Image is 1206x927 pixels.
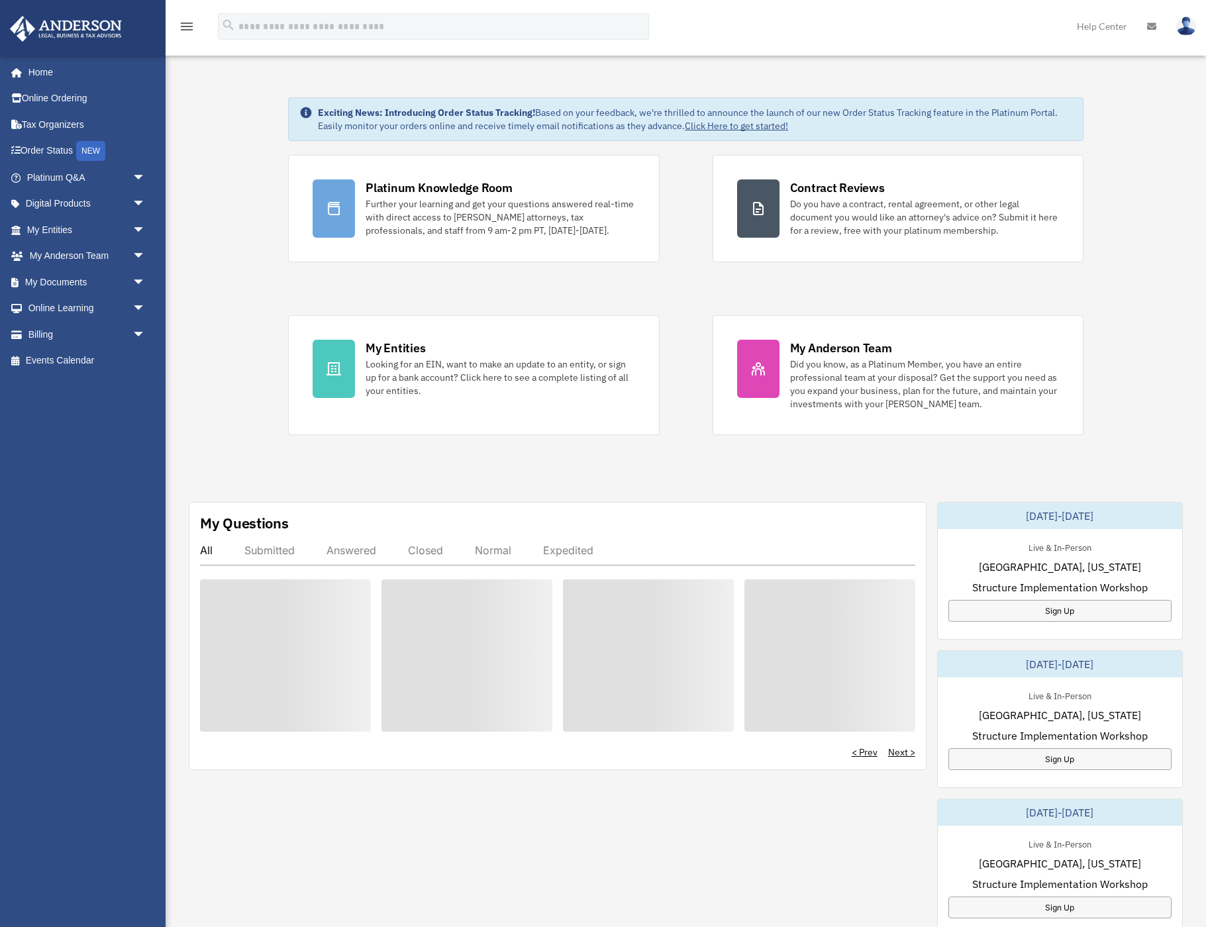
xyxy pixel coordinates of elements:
[713,155,1083,262] a: Contract Reviews Do you have a contract, rental agreement, or other legal document you would like...
[132,269,159,296] span: arrow_drop_down
[366,197,634,237] div: Further your learning and get your questions answered real-time with direct access to [PERSON_NAM...
[1018,688,1102,702] div: Live & In-Person
[979,855,1141,871] span: [GEOGRAPHIC_DATA], [US_STATE]
[9,243,166,269] a: My Anderson Teamarrow_drop_down
[9,269,166,295] a: My Documentsarrow_drop_down
[200,513,289,533] div: My Questions
[179,23,195,34] a: menu
[713,315,1083,435] a: My Anderson Team Did you know, as a Platinum Member, you have an entire professional team at your...
[9,348,166,374] a: Events Calendar
[972,728,1148,744] span: Structure Implementation Workshop
[1018,836,1102,850] div: Live & In-Person
[9,164,166,191] a: Platinum Q&Aarrow_drop_down
[179,19,195,34] i: menu
[288,155,659,262] a: Platinum Knowledge Room Further your learning and get your questions answered real-time with dire...
[9,59,159,85] a: Home
[132,321,159,348] span: arrow_drop_down
[366,358,634,397] div: Looking for an EIN, want to make an update to an entity, or sign up for a bank account? Click her...
[938,799,1182,826] div: [DATE]-[DATE]
[318,106,1072,132] div: Based on your feedback, we're thrilled to announce the launch of our new Order Status Tracking fe...
[408,544,443,557] div: Closed
[132,295,159,322] span: arrow_drop_down
[9,295,166,322] a: Online Learningarrow_drop_down
[200,544,213,557] div: All
[244,544,295,557] div: Submitted
[475,544,511,557] div: Normal
[790,197,1059,237] div: Do you have a contract, rental agreement, or other legal document you would like an attorney's ad...
[9,321,166,348] a: Billingarrow_drop_down
[972,876,1148,892] span: Structure Implementation Workshop
[132,217,159,244] span: arrow_drop_down
[938,503,1182,529] div: [DATE]-[DATE]
[132,191,159,218] span: arrow_drop_down
[9,85,166,112] a: Online Ordering
[948,748,1172,770] a: Sign Up
[318,107,535,119] strong: Exciting News: Introducing Order Status Tracking!
[948,600,1172,622] a: Sign Up
[366,179,513,196] div: Platinum Knowledge Room
[852,746,878,759] a: < Prev
[288,315,659,435] a: My Entities Looking for an EIN, want to make an update to an entity, or sign up for a bank accoun...
[9,191,166,217] a: Digital Productsarrow_drop_down
[1018,540,1102,554] div: Live & In-Person
[543,544,593,557] div: Expedited
[888,746,915,759] a: Next >
[979,559,1141,575] span: [GEOGRAPHIC_DATA], [US_STATE]
[1176,17,1196,36] img: User Pic
[938,651,1182,677] div: [DATE]-[DATE]
[790,340,892,356] div: My Anderson Team
[9,138,166,165] a: Order StatusNEW
[9,217,166,243] a: My Entitiesarrow_drop_down
[9,111,166,138] a: Tax Organizers
[979,707,1141,723] span: [GEOGRAPHIC_DATA], [US_STATE]
[132,164,159,191] span: arrow_drop_down
[221,18,236,32] i: search
[366,340,425,356] div: My Entities
[790,179,885,196] div: Contract Reviews
[685,120,788,132] a: Click Here to get started!
[327,544,376,557] div: Answered
[790,358,1059,411] div: Did you know, as a Platinum Member, you have an entire professional team at your disposal? Get th...
[972,579,1148,595] span: Structure Implementation Workshop
[6,16,126,42] img: Anderson Advisors Platinum Portal
[948,897,1172,918] a: Sign Up
[76,141,105,161] div: NEW
[132,243,159,270] span: arrow_drop_down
